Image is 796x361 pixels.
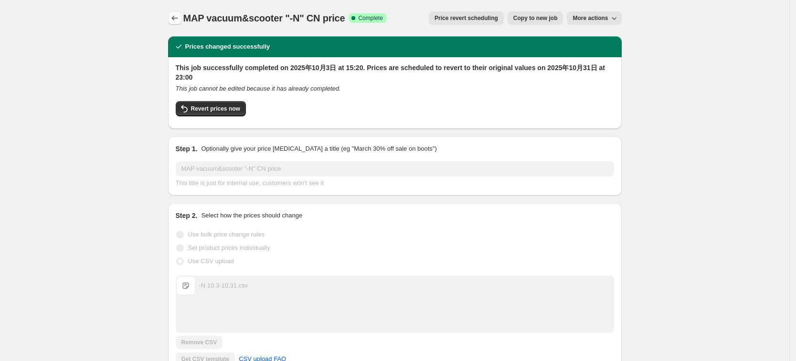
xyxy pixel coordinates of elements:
[176,63,614,82] h2: This job successfully completed on 2025年10月3日 at 15:20. Prices are scheduled to revert to their o...
[176,85,341,92] i: This job cannot be edited because it has already completed.
[183,13,345,23] span: MAP vacuum&scooter "-N" CN price
[176,211,198,220] h2: Step 2.
[176,101,246,116] button: Revert prices now
[435,14,498,22] span: Price revert scheduling
[176,161,614,176] input: 30% off holiday sale
[201,211,302,220] p: Select how the prices should change
[567,11,621,25] button: More actions
[188,258,234,265] span: Use CSV upload
[176,179,324,186] span: This title is just for internal use, customers won't see it
[188,231,265,238] span: Use bulk price change rules
[191,105,240,113] span: Revert prices now
[188,244,270,251] span: Set product prices individually
[176,144,198,154] h2: Step 1.
[199,281,248,290] div: -N 10.3-10.31.csv
[201,144,436,154] p: Optionally give your price [MEDICAL_DATA] a title (eg "March 30% off sale on boots")
[168,11,181,25] button: Price change jobs
[573,14,608,22] span: More actions
[185,42,270,52] h2: Prices changed successfully
[508,11,563,25] button: Copy to new job
[513,14,558,22] span: Copy to new job
[358,14,382,22] span: Complete
[429,11,504,25] button: Price revert scheduling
